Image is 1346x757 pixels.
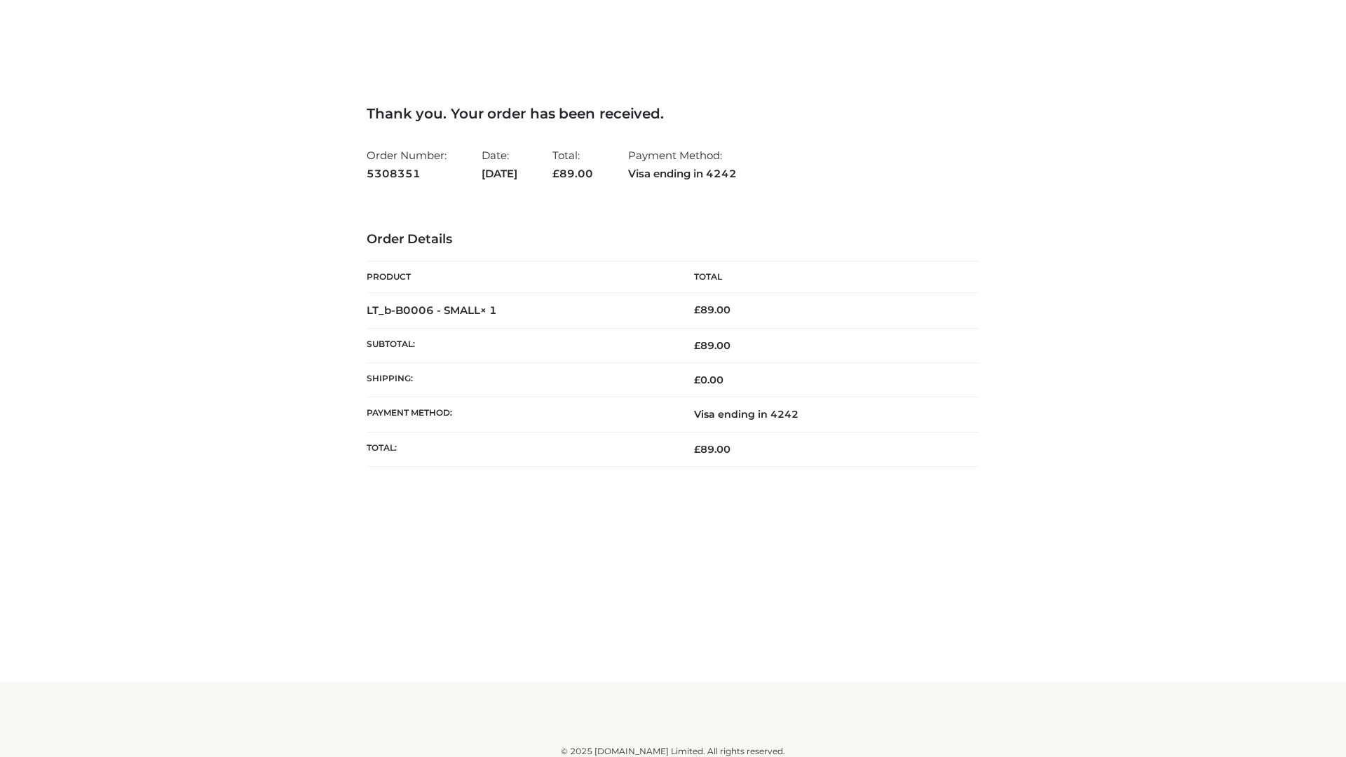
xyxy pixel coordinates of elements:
th: Shipping: [367,363,673,397]
span: 89.00 [694,443,730,456]
th: Total [673,261,979,293]
strong: [DATE] [482,165,517,183]
h3: Thank you. Your order has been received. [367,105,979,122]
strong: Visa ending in 4242 [628,165,737,183]
span: £ [552,167,559,180]
li: Total: [552,143,593,186]
strong: × 1 [480,304,497,317]
h3: Order Details [367,232,979,247]
li: Date: [482,143,517,186]
td: Visa ending in 4242 [673,397,979,432]
li: Order Number: [367,143,447,186]
th: Total: [367,432,673,466]
th: Subtotal: [367,328,673,362]
bdi: 89.00 [694,304,730,316]
strong: LT_b-B0006 - SMALL [367,304,497,317]
span: 89.00 [552,167,593,180]
li: Payment Method: [628,143,737,186]
span: £ [694,374,700,386]
span: £ [694,339,700,352]
span: £ [694,443,700,456]
strong: 5308351 [367,165,447,183]
span: 89.00 [694,339,730,352]
bdi: 0.00 [694,374,723,386]
th: Payment method: [367,397,673,432]
span: £ [694,304,700,316]
th: Product [367,261,673,293]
